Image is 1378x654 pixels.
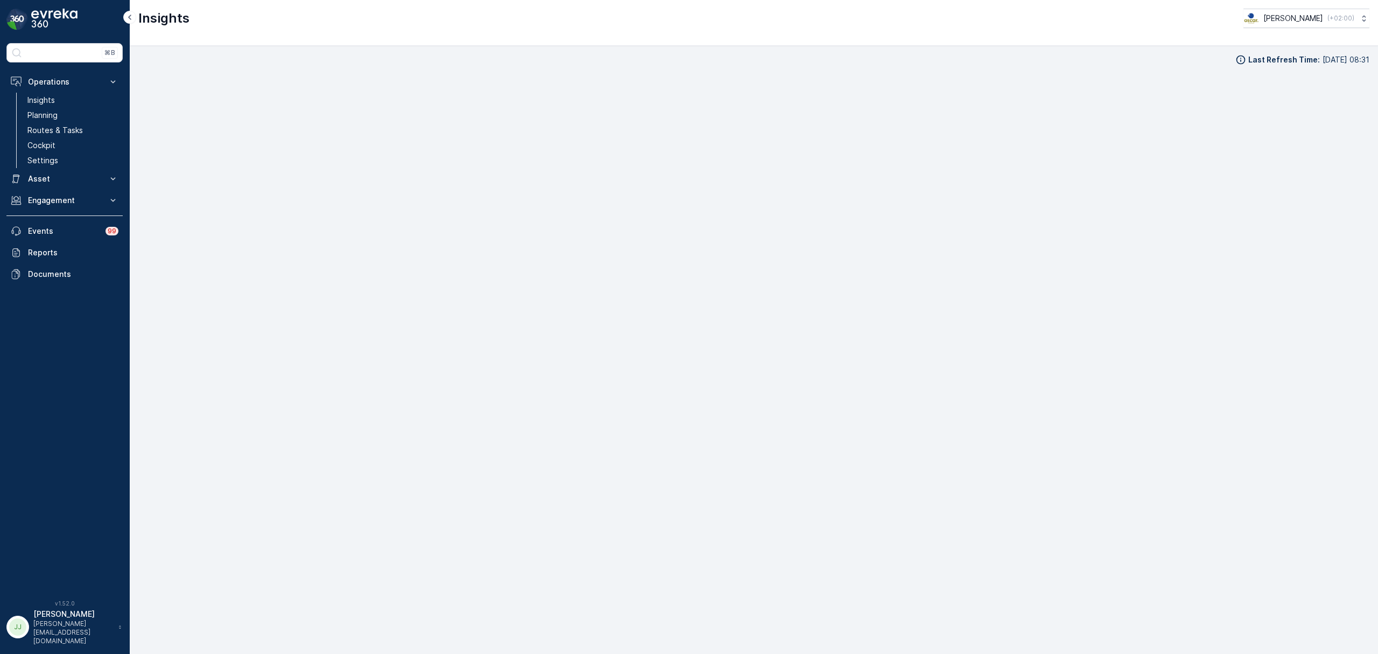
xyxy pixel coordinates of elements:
button: Asset [6,168,123,190]
img: logo_dark-DEwI_e13.png [31,9,78,30]
p: Cockpit [27,140,55,151]
p: 99 [108,227,116,235]
p: Asset [28,173,101,184]
p: Events [28,226,99,236]
button: [PERSON_NAME](+02:00) [1243,9,1369,28]
button: Engagement [6,190,123,211]
p: Insights [27,95,55,106]
p: [PERSON_NAME] [33,609,113,620]
p: Routes & Tasks [27,125,83,136]
p: [PERSON_NAME][EMAIL_ADDRESS][DOMAIN_NAME] [33,620,113,645]
a: Cockpit [23,138,123,153]
p: Reports [28,247,118,258]
a: Settings [23,153,123,168]
div: JJ [9,618,26,636]
p: Last Refresh Time : [1248,54,1320,65]
p: ( +02:00 ) [1327,14,1354,23]
p: [DATE] 08:31 [1323,54,1369,65]
p: Documents [28,269,118,280]
p: Operations [28,76,101,87]
button: JJ[PERSON_NAME][PERSON_NAME][EMAIL_ADDRESS][DOMAIN_NAME] [6,609,123,645]
p: Planning [27,110,58,121]
img: logo [6,9,28,30]
a: Events99 [6,220,123,242]
button: Operations [6,71,123,93]
a: Planning [23,108,123,123]
a: Reports [6,242,123,263]
p: [PERSON_NAME] [1263,13,1323,24]
a: Documents [6,263,123,285]
p: Engagement [28,195,101,206]
p: Insights [138,10,189,27]
p: ⌘B [104,48,115,57]
p: Settings [27,155,58,166]
a: Routes & Tasks [23,123,123,138]
a: Insights [23,93,123,108]
img: basis-logo_rgb2x.png [1243,12,1259,24]
span: v 1.52.0 [6,600,123,607]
